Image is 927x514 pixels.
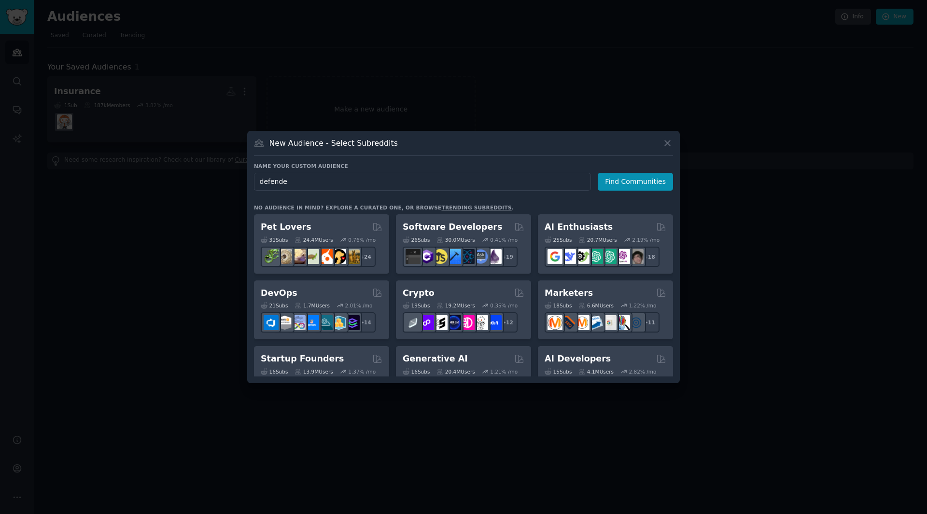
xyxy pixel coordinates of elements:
[497,247,518,267] div: + 19
[403,236,430,243] div: 26 Sub s
[578,302,614,309] div: 6.6M Users
[446,249,461,264] img: iOSProgramming
[487,249,502,264] img: elixir
[490,368,518,375] div: 1.21 % /mo
[261,368,288,375] div: 16 Sub s
[295,236,333,243] div: 24.4M Users
[304,315,319,330] img: DevOpsLinks
[419,249,434,264] img: csharp
[473,315,488,330] img: CryptoNews
[277,249,292,264] img: ballpython
[295,302,330,309] div: 1.7M Users
[441,205,511,210] a: trending subreddits
[406,249,421,264] img: software
[254,163,673,169] h3: Name your custom audience
[561,315,576,330] img: bigseo
[345,315,360,330] img: PlatformEngineers
[345,302,373,309] div: 2.01 % /mo
[318,315,333,330] img: platformengineering
[261,353,344,365] h2: Startup Founders
[629,315,644,330] img: OnlineMarketing
[629,368,657,375] div: 2.82 % /mo
[304,249,319,264] img: turtle
[497,312,518,333] div: + 12
[403,221,502,233] h2: Software Developers
[548,249,562,264] img: GoogleGeminiAI
[545,353,611,365] h2: AI Developers
[403,287,435,299] h2: Crypto
[355,247,376,267] div: + 24
[331,315,346,330] img: aws_cdk
[348,368,376,375] div: 1.37 % /mo
[602,249,617,264] img: chatgpt_prompts_
[254,204,514,211] div: No audience in mind? Explore a curated one, or browse .
[269,138,398,148] h3: New Audience - Select Subreddits
[261,302,288,309] div: 21 Sub s
[473,249,488,264] img: AskComputerScience
[598,173,673,191] button: Find Communities
[490,236,518,243] div: 0.41 % /mo
[277,315,292,330] img: AWS_Certified_Experts
[615,315,630,330] img: MarketingResearch
[575,249,590,264] img: AItoolsCatalog
[446,315,461,330] img: web3
[639,312,660,333] div: + 11
[545,287,593,299] h2: Marketers
[254,173,591,191] input: Pick a short name, like "Digital Marketers" or "Movie-Goers"
[291,249,306,264] img: leopardgeckos
[355,312,376,333] div: + 14
[261,287,297,299] h2: DevOps
[575,315,590,330] img: AskMarketing
[261,221,311,233] h2: Pet Lovers
[436,236,475,243] div: 30.0M Users
[403,353,468,365] h2: Generative AI
[545,236,572,243] div: 25 Sub s
[331,249,346,264] img: PetAdvice
[602,315,617,330] img: googleads
[436,368,475,375] div: 20.4M Users
[548,315,562,330] img: content_marketing
[561,249,576,264] img: DeepSeek
[545,302,572,309] div: 18 Sub s
[345,249,360,264] img: dogbreed
[487,315,502,330] img: defi_
[545,368,572,375] div: 15 Sub s
[632,236,660,243] div: 2.19 % /mo
[460,315,475,330] img: defiblockchain
[629,302,657,309] div: 1.22 % /mo
[264,249,279,264] img: herpetology
[545,221,613,233] h2: AI Enthusiasts
[460,249,475,264] img: reactnative
[318,249,333,264] img: cockatiel
[629,249,644,264] img: ArtificalIntelligence
[578,368,614,375] div: 4.1M Users
[419,315,434,330] img: 0xPolygon
[264,315,279,330] img: azuredevops
[291,315,306,330] img: Docker_DevOps
[403,368,430,375] div: 16 Sub s
[588,315,603,330] img: Emailmarketing
[406,315,421,330] img: ethfinance
[433,249,448,264] img: learnjavascript
[436,302,475,309] div: 19.2M Users
[615,249,630,264] img: OpenAIDev
[490,302,518,309] div: 0.35 % /mo
[348,236,376,243] div: 0.76 % /mo
[639,247,660,267] div: + 18
[403,302,430,309] div: 19 Sub s
[433,315,448,330] img: ethstaker
[295,368,333,375] div: 13.9M Users
[588,249,603,264] img: chatgpt_promptDesign
[261,236,288,243] div: 31 Sub s
[578,236,617,243] div: 20.7M Users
